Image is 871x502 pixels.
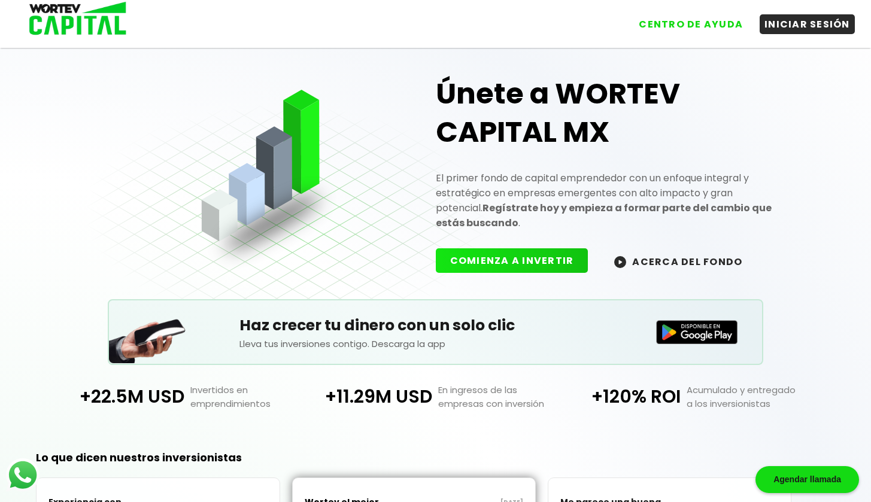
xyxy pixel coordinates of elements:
[311,383,432,410] p: +11.29M USD
[436,171,784,230] p: El primer fondo de capital emprendedor con un enfoque integral y estratégico en empresas emergent...
[184,383,311,410] p: Invertidos en emprendimientos
[436,201,772,230] strong: Regístrate hoy y empieza a formar parte del cambio que estás buscando
[432,383,559,410] p: En ingresos de las empresas con inversión
[109,304,187,363] img: Teléfono
[600,248,757,274] button: ACERCA DEL FONDO
[681,383,808,410] p: Acumulado y entregado a los inversionistas
[560,383,681,410] p: +120% ROI
[436,248,588,273] button: COMIENZA A INVERTIR
[622,5,748,34] a: CENTRO DE AYUDA
[614,256,626,268] img: wortev-capital-acerca-del-fondo
[755,466,859,493] div: Agendar llamada
[6,458,40,492] img: logos_whatsapp-icon.242b2217.svg
[239,314,632,337] h5: Haz crecer tu dinero con un solo clic
[436,75,784,151] h1: Únete a WORTEV CAPITAL MX
[748,5,855,34] a: INICIAR SESIÓN
[63,383,184,410] p: +22.5M USD
[656,320,738,344] img: Disponible en Google Play
[634,14,748,34] button: CENTRO DE AYUDA
[239,337,632,351] p: Lleva tus inversiones contigo. Descarga la app
[760,14,855,34] button: INICIAR SESIÓN
[436,254,600,267] a: COMIENZA A INVERTIR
